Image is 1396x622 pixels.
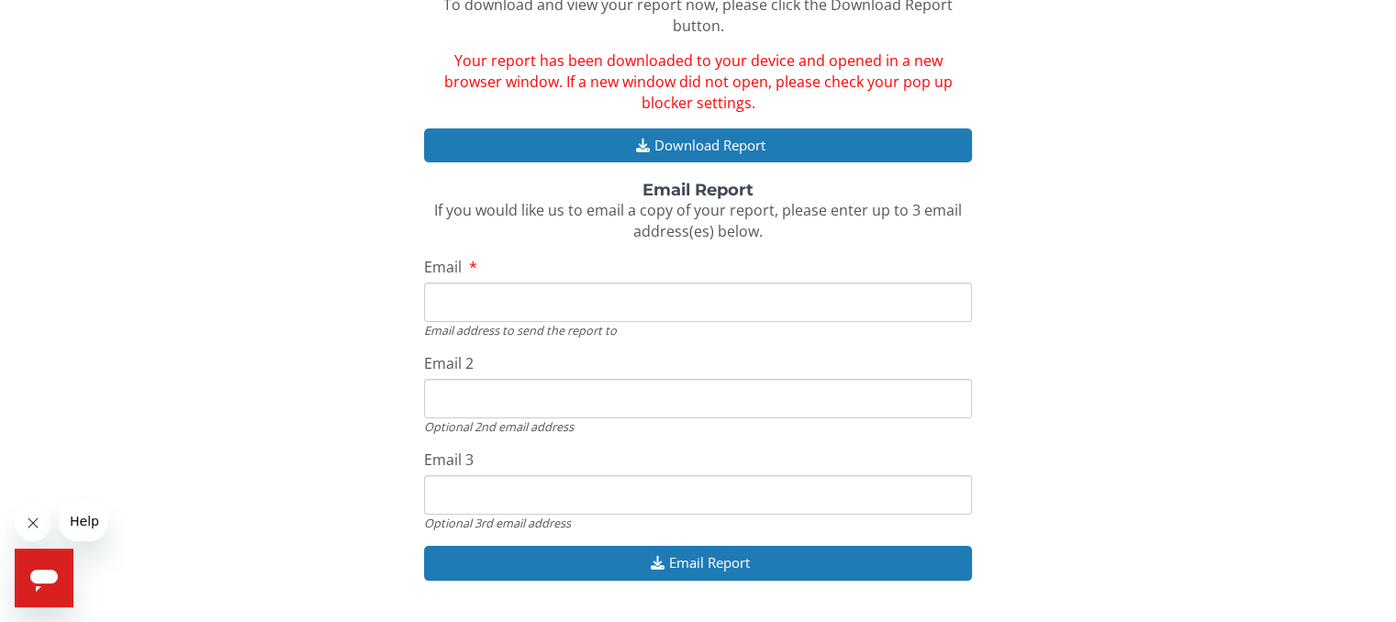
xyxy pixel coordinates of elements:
[424,257,462,277] span: Email
[443,50,952,113] span: Your report has been downloaded to your device and opened in a new browser window. If a new windo...
[424,128,971,162] button: Download Report
[15,549,73,607] iframe: Button to launch messaging window
[424,450,474,470] span: Email 3
[424,546,971,580] button: Email Report
[642,180,754,200] strong: Email Report
[59,501,107,541] iframe: Message from company
[424,515,971,531] div: Optional 3rd email address
[434,200,962,241] span: If you would like us to email a copy of your report, please enter up to 3 email address(es) below.
[424,353,474,373] span: Email 2
[424,418,971,435] div: Optional 2nd email address
[15,505,51,541] iframe: Close message
[424,322,971,339] div: Email address to send the report to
